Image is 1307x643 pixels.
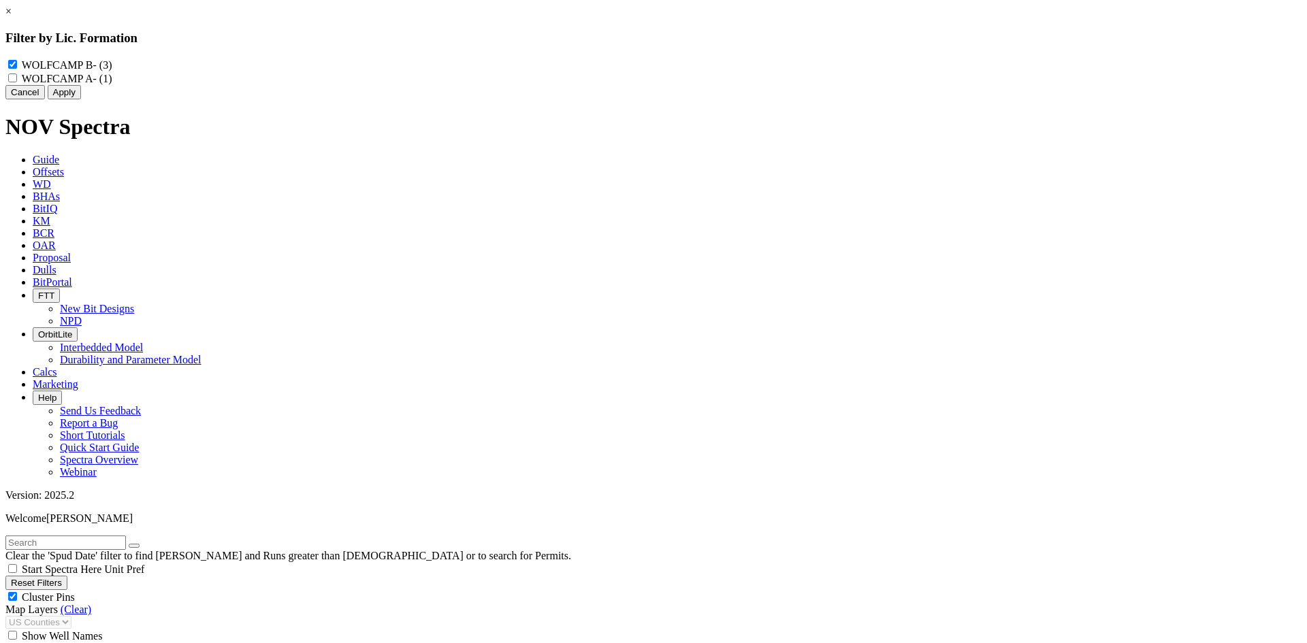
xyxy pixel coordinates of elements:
[46,512,133,524] span: [PERSON_NAME]
[5,535,126,550] input: Search
[60,466,97,478] a: Webinar
[22,630,102,642] span: Show Well Names
[5,604,58,615] span: Map Layers
[104,563,144,575] span: Unit Pref
[60,342,143,353] a: Interbedded Model
[33,154,59,165] span: Guide
[22,59,112,71] label: WOLFCAMP B
[93,59,112,71] span: - (3)
[5,576,67,590] button: Reset Filters
[60,303,134,314] a: New Bit Designs
[22,563,101,575] span: Start Spectra Here
[38,291,54,301] span: FTT
[33,227,54,239] span: BCR
[60,405,141,416] a: Send Us Feedback
[22,73,112,84] label: WOLFCAMP A
[60,315,82,327] a: NPD
[33,264,57,276] span: Dulls
[5,512,1302,525] p: Welcome
[5,114,1302,139] h1: NOV Spectra
[33,276,72,288] span: BitPortal
[60,417,118,429] a: Report a Bug
[5,31,1302,46] h3: Filter by Lic. Formation
[33,215,50,227] span: KM
[60,454,138,465] a: Spectra Overview
[38,329,72,340] span: OrbitLite
[33,378,78,390] span: Marketing
[33,252,71,263] span: Proposal
[38,393,57,403] span: Help
[60,429,125,441] a: Short Tutorials
[33,240,56,251] span: OAR
[60,354,201,365] a: Durability and Parameter Model
[48,85,81,99] button: Apply
[5,5,12,17] a: ×
[93,73,112,84] span: - (1)
[5,489,1302,501] div: Version: 2025.2
[33,191,60,202] span: BHAs
[33,166,64,178] span: Offsets
[33,203,57,214] span: BitIQ
[61,604,91,615] a: (Clear)
[5,85,45,99] button: Cancel
[22,591,75,603] span: Cluster Pins
[60,442,139,453] a: Quick Start Guide
[33,366,57,378] span: Calcs
[5,550,571,561] span: Clear the 'Spud Date' filter to find [PERSON_NAME] and Runs greater than [DEMOGRAPHIC_DATA] or to...
[33,178,51,190] span: WD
